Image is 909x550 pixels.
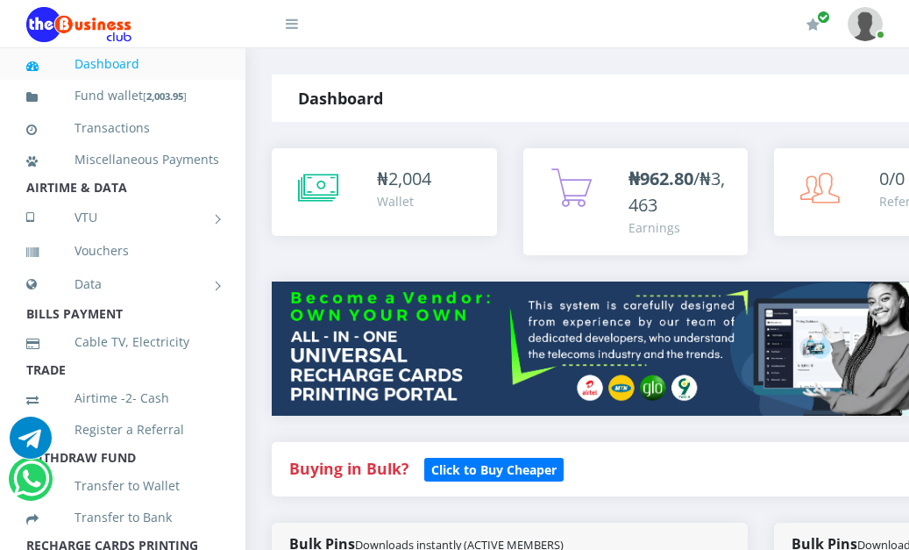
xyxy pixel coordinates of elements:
[879,167,905,190] span: 0/0
[26,7,131,42] img: Logo
[146,89,183,103] b: 2,003.95
[26,322,219,362] a: Cable TV, Electricity
[26,44,219,84] a: Dashboard
[298,88,383,109] strong: Dashboard
[26,410,219,450] a: Register a Referral
[26,466,219,506] a: Transfer to Wallet
[388,167,431,190] span: 2,004
[26,196,219,239] a: VTU
[628,167,725,217] span: /₦3,463
[143,89,187,103] small: [ ]
[26,497,219,538] a: Transfer to Bank
[26,75,219,117] a: Fund wallet[2,003.95]
[10,430,52,459] a: Chat for support
[523,148,749,255] a: ₦962.80/₦3,463 Earnings
[806,18,820,32] i: Renew/Upgrade Subscription
[377,192,431,211] div: Wallet
[628,218,731,237] div: Earnings
[431,461,557,478] b: Click to Buy Cheaper
[26,108,219,148] a: Transactions
[26,262,219,306] a: Data
[817,11,830,24] span: Renew/Upgrade Subscription
[26,378,219,418] a: Airtime -2- Cash
[424,458,564,479] a: Click to Buy Cheaper
[272,148,497,236] a: ₦2,004 Wallet
[13,471,49,500] a: Chat for support
[848,7,883,41] img: User
[628,167,693,190] b: ₦962.80
[26,139,219,180] a: Miscellaneous Payments
[289,458,408,479] strong: Buying in Bulk?
[26,231,219,271] a: Vouchers
[377,166,431,192] div: ₦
